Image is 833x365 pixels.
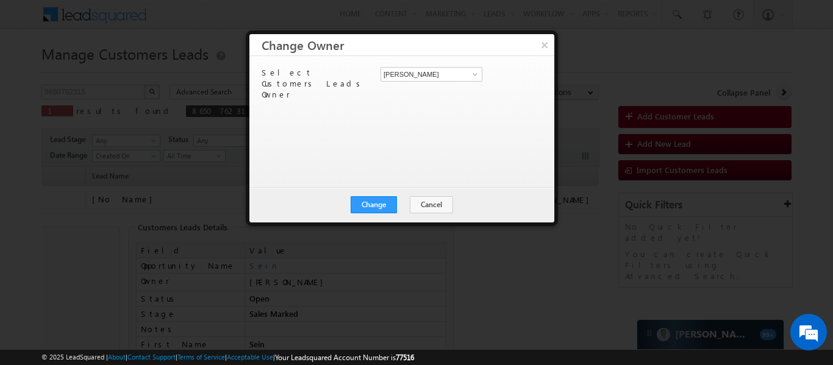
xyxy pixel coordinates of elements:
[41,352,414,363] span: © 2025 LeadSquared | | | | |
[108,353,126,361] a: About
[166,282,221,298] em: Start Chat
[262,34,554,55] h3: Change Owner
[381,67,482,82] input: Type to Search
[200,6,229,35] div: Minimize live chat window
[63,64,205,80] div: Chat with us now
[466,68,481,80] a: Show All Items
[177,353,225,361] a: Terms of Service
[16,113,223,271] textarea: Type your message and hit 'Enter'
[275,353,414,362] span: Your Leadsquared Account Number is
[410,196,453,213] button: Cancel
[262,67,371,100] p: Select Customers Leads Owner
[227,353,273,361] a: Acceptable Use
[535,34,554,55] button: ×
[396,353,414,362] span: 77516
[21,64,51,80] img: d_60004797649_company_0_60004797649
[127,353,176,361] a: Contact Support
[351,196,397,213] button: Change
